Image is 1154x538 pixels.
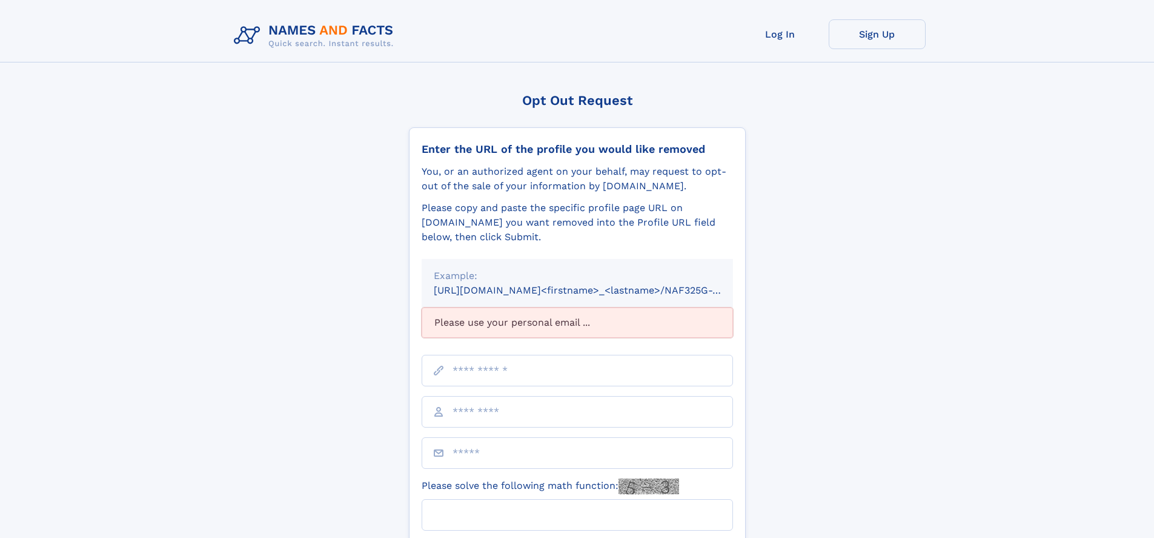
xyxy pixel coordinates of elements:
div: Enter the URL of the profile you would like removed [422,143,733,156]
label: Please solve the following math function: [422,479,679,494]
div: You, or an authorized agent on your behalf, may request to opt-out of the sale of your informatio... [422,164,733,193]
img: Logo Names and Facts [229,19,403,52]
small: [URL][DOMAIN_NAME]<firstname>_<lastname>/NAF325G-xxxxxxxx [434,284,756,296]
div: Please use your personal email ... [422,308,733,338]
div: Example: [434,269,721,283]
div: Please copy and paste the specific profile page URL on [DOMAIN_NAME] you want removed into the Pr... [422,201,733,244]
a: Sign Up [829,19,926,49]
a: Log In [732,19,829,49]
div: Opt Out Request [409,93,746,108]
